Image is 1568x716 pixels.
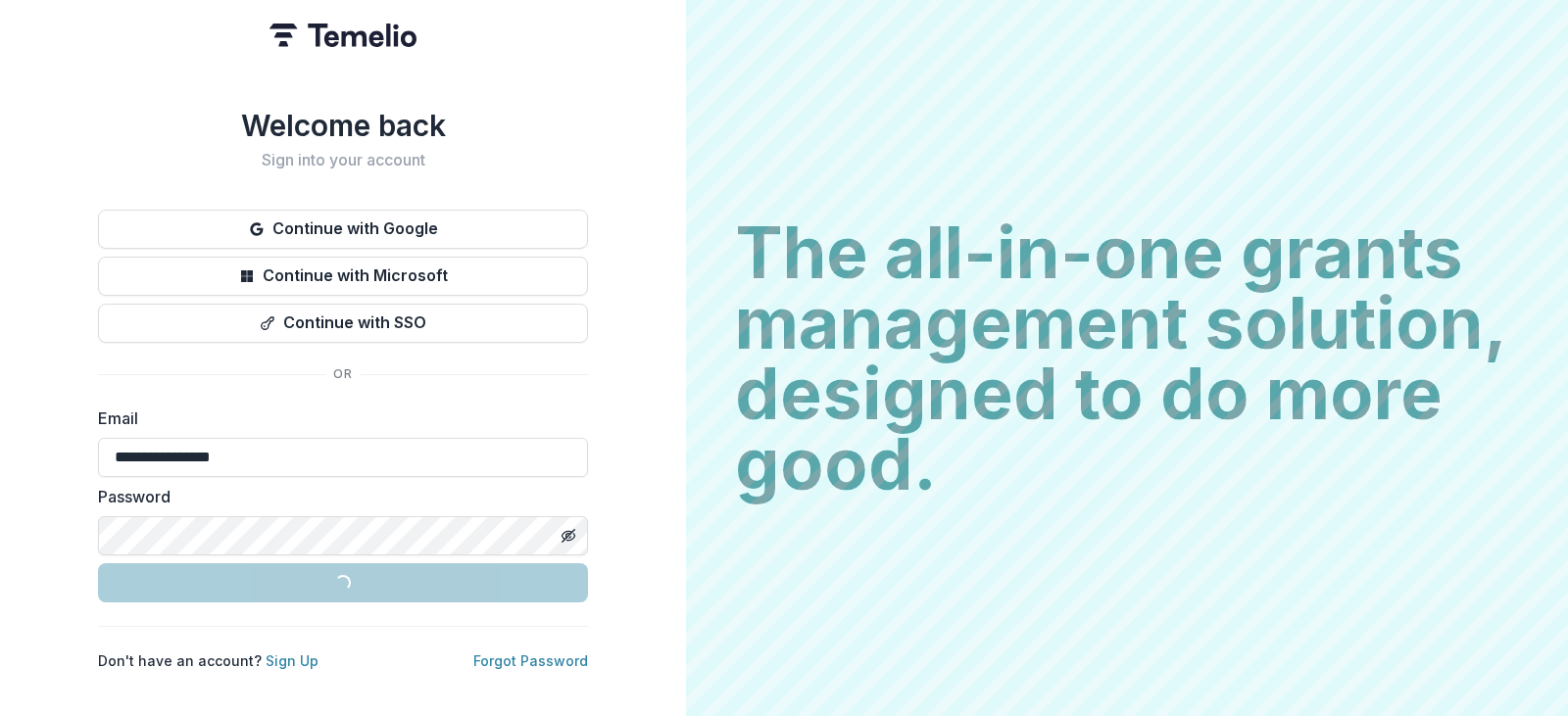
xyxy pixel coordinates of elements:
[473,652,588,669] a: Forgot Password
[553,520,584,551] button: Toggle password visibility
[98,210,588,249] button: Continue with Google
[269,24,416,47] img: Temelio
[98,650,318,671] p: Don't have an account?
[98,108,588,143] h1: Welcome back
[98,485,576,508] label: Password
[98,304,588,343] button: Continue with SSO
[98,257,588,296] button: Continue with Microsoft
[98,406,576,430] label: Email
[98,151,588,169] h2: Sign into your account
[266,652,318,669] a: Sign Up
